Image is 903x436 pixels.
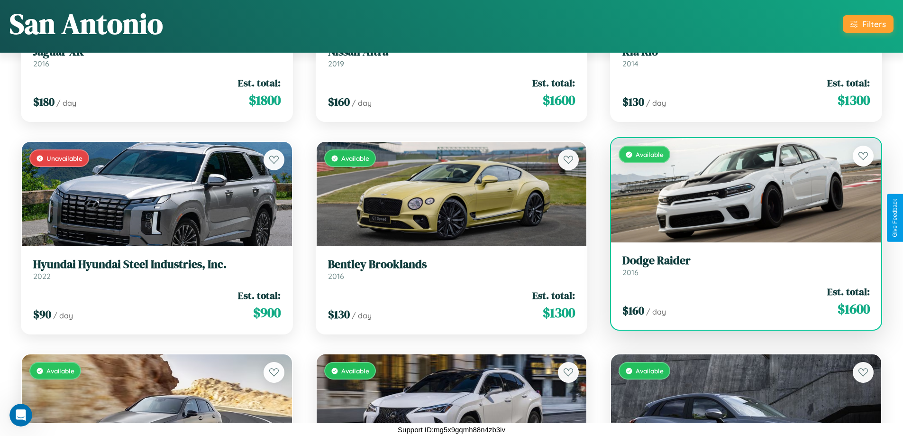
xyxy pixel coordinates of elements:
[622,45,870,68] a: Kia Rio2014
[543,303,575,322] span: $ 1300
[46,154,82,162] span: Unavailable
[398,423,505,436] p: Support ID: mg5x9gqmh88n4zb3iv
[9,404,32,427] iframe: Intercom live chat
[636,150,664,158] span: Available
[46,367,74,375] span: Available
[543,91,575,110] span: $ 1600
[238,288,281,302] span: Est. total:
[328,45,575,68] a: Nissan Altra2019
[328,258,575,271] h3: Bentley Brooklands
[53,311,73,320] span: / day
[636,367,664,375] span: Available
[253,303,281,322] span: $ 900
[328,306,350,322] span: $ 130
[892,199,898,237] div: Give Feedback
[838,91,870,110] span: $ 1300
[843,15,894,33] button: Filters
[838,299,870,318] span: $ 1600
[646,98,666,108] span: / day
[33,258,281,281] a: Hyundai Hyundai Steel Industries, Inc.2022
[33,258,281,271] h3: Hyundai Hyundai Steel Industries, Inc.
[56,98,76,108] span: / day
[646,307,666,316] span: / day
[622,59,638,68] span: 2014
[328,94,350,110] span: $ 160
[352,311,372,320] span: / day
[622,254,870,277] a: Dodge Raider2016
[532,288,575,302] span: Est. total:
[622,303,644,318] span: $ 160
[238,76,281,90] span: Est. total:
[622,268,638,277] span: 2016
[827,76,870,90] span: Est. total:
[622,254,870,268] h3: Dodge Raider
[33,94,55,110] span: $ 180
[827,285,870,298] span: Est. total:
[9,4,163,43] h1: San Antonio
[862,19,886,29] div: Filters
[328,258,575,281] a: Bentley Brooklands2016
[328,59,344,68] span: 2019
[33,45,281,68] a: Jaguar XK2016
[33,59,49,68] span: 2016
[341,367,369,375] span: Available
[249,91,281,110] span: $ 1800
[328,271,344,281] span: 2016
[341,154,369,162] span: Available
[352,98,372,108] span: / day
[33,306,51,322] span: $ 90
[532,76,575,90] span: Est. total:
[622,94,644,110] span: $ 130
[33,271,51,281] span: 2022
